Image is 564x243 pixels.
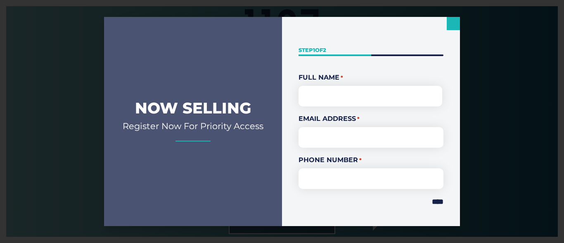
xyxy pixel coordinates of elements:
legend: Full Name [299,73,443,83]
span: 1 [313,47,315,53]
h2: Register Now For Priority Access [116,120,270,132]
label: Phone Number [299,155,443,165]
a: Close [447,17,460,30]
span: 2 [323,47,326,53]
p: Step of [299,46,443,54]
h2: Now Selling [116,98,270,118]
label: Email Address [299,114,443,124]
